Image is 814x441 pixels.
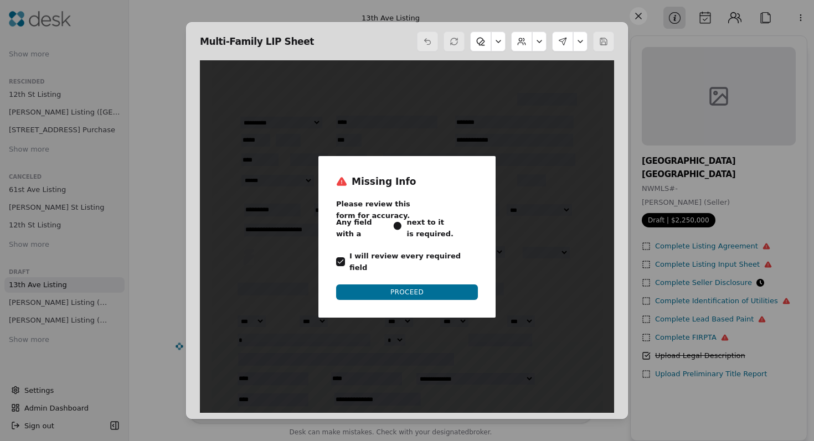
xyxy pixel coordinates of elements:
div: Please review this form for accuracy. [336,198,478,235]
div: Any field with a next to it is required. [336,221,478,235]
h2: Missing Info [352,174,416,189]
label: I will review every required field [349,250,478,273]
h2: Multi-Family LIP Sheet [200,34,314,49]
span: • [390,215,405,241]
button: PROCEED [336,284,478,300]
